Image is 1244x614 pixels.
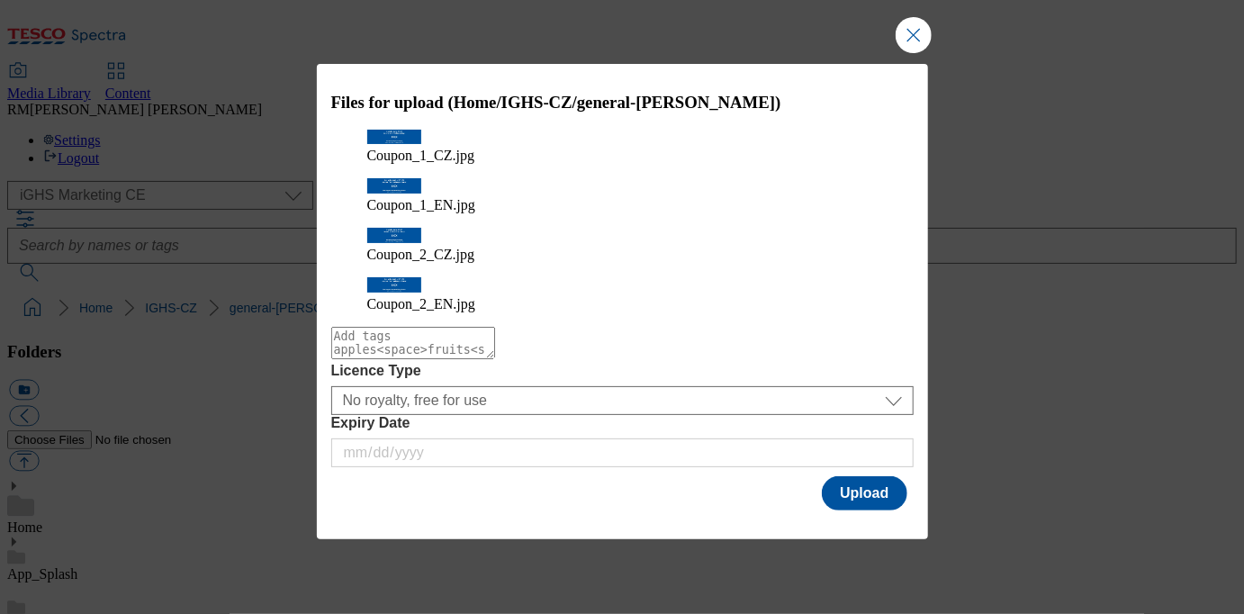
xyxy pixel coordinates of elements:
figcaption: Coupon_2_CZ.jpg [367,247,878,263]
img: preview [367,228,421,243]
button: Upload [822,476,906,510]
img: preview [367,178,421,194]
h3: Files for upload (Home/IGHS-CZ/general-[PERSON_NAME]) [331,93,914,113]
figcaption: Coupon_1_CZ.jpg [367,148,878,164]
label: Licence Type [331,363,914,379]
img: preview [367,130,421,145]
button: Close Modal [896,17,932,53]
figcaption: Coupon_2_EN.jpg [367,296,878,312]
div: Modal [317,64,928,539]
img: preview [367,277,421,293]
label: Expiry Date [331,415,914,431]
figcaption: Coupon_1_EN.jpg [367,197,878,213]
